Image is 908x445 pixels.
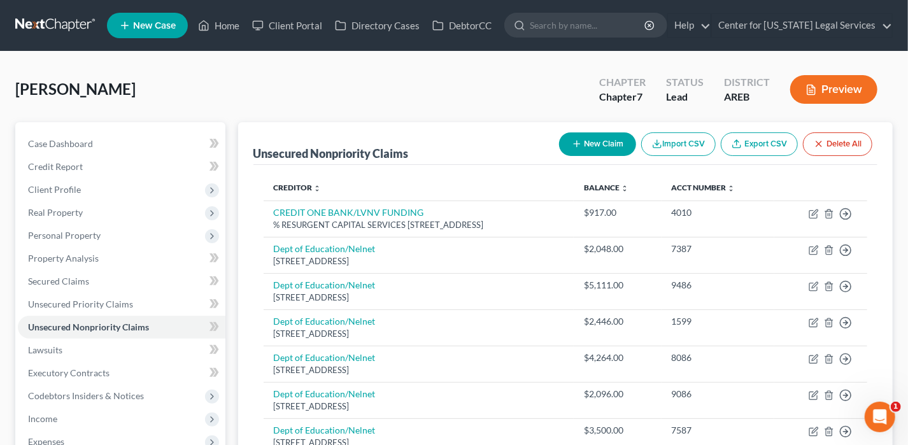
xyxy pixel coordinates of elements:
div: $2,446.00 [584,315,651,328]
a: Credit Report [18,155,225,178]
a: Dept of Education/Nelnet [274,243,376,254]
a: Dept of Education/Nelnet [274,316,376,327]
div: Lead [666,90,704,104]
div: Chapter [599,90,646,104]
a: Home [192,14,246,37]
a: Center for [US_STATE] Legal Services [712,14,892,37]
a: DebtorCC [426,14,498,37]
button: Preview [790,75,877,104]
div: [STREET_ADDRESS] [274,328,564,340]
div: [STREET_ADDRESS] [274,364,564,376]
div: $917.00 [584,206,651,219]
div: 7587 [672,424,765,437]
button: Import CSV [641,132,716,156]
button: New Claim [559,132,636,156]
div: Unsecured Nonpriority Claims [253,146,409,161]
div: Status [666,75,704,90]
div: District [724,75,770,90]
div: $2,096.00 [584,388,651,400]
div: 1599 [672,315,765,328]
a: Case Dashboard [18,132,225,155]
a: Balance unfold_more [584,183,628,192]
span: Personal Property [28,230,101,241]
a: Export CSV [721,132,798,156]
div: 9486 [672,279,765,292]
span: Property Analysis [28,253,99,264]
div: $3,500.00 [584,424,651,437]
div: 9086 [672,388,765,400]
div: Chapter [599,75,646,90]
div: 4010 [672,206,765,219]
span: Case Dashboard [28,138,93,149]
div: $5,111.00 [584,279,651,292]
span: Executory Contracts [28,367,110,378]
iframe: Intercom live chat [865,402,895,432]
div: [STREET_ADDRESS] [274,255,564,267]
input: Search by name... [530,13,646,37]
a: Directory Cases [329,14,426,37]
a: Unsecured Nonpriority Claims [18,316,225,339]
span: 1 [891,402,901,412]
button: Delete All [803,132,872,156]
a: Creditor unfold_more [274,183,322,192]
span: Credit Report [28,161,83,172]
span: Unsecured Nonpriority Claims [28,321,149,332]
div: 8086 [672,351,765,364]
a: Client Portal [246,14,329,37]
a: Dept of Education/Nelnet [274,388,376,399]
a: Help [668,14,711,37]
div: $4,264.00 [584,351,651,364]
span: Lawsuits [28,344,62,355]
div: $2,048.00 [584,243,651,255]
span: New Case [133,21,176,31]
span: Unsecured Priority Claims [28,299,133,309]
a: Dept of Education/Nelnet [274,279,376,290]
a: Lawsuits [18,339,225,362]
a: CREDIT ONE BANK/LVNV FUNDING [274,207,424,218]
a: Dept of Education/Nelnet [274,425,376,435]
div: 7387 [672,243,765,255]
a: Unsecured Priority Claims [18,293,225,316]
a: Acct Number unfold_more [672,183,735,192]
span: Income [28,413,57,424]
span: Secured Claims [28,276,89,286]
i: unfold_more [728,185,735,192]
span: Codebtors Insiders & Notices [28,390,144,401]
div: % RESURGENT CAPITAL SERVICES [STREET_ADDRESS] [274,219,564,231]
a: Secured Claims [18,270,225,293]
div: [STREET_ADDRESS] [274,400,564,413]
a: Executory Contracts [18,362,225,385]
div: AREB [724,90,770,104]
span: 7 [637,90,642,102]
div: [STREET_ADDRESS] [274,292,564,304]
span: Real Property [28,207,83,218]
a: Dept of Education/Nelnet [274,352,376,363]
a: Property Analysis [18,247,225,270]
span: Client Profile [28,184,81,195]
i: unfold_more [314,185,322,192]
span: [PERSON_NAME] [15,80,136,98]
i: unfold_more [621,185,628,192]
